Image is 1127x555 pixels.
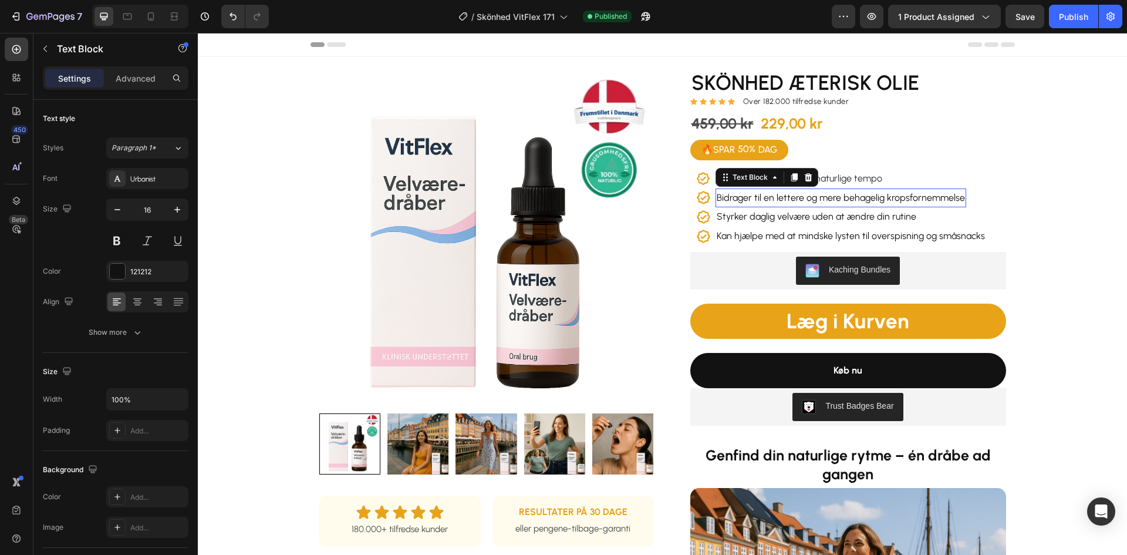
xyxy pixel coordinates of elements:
[589,273,712,304] strong: Læg i Kurven
[43,201,74,217] div: Size
[57,42,157,56] p: Text Block
[5,5,87,28] button: 7
[532,139,572,150] div: Text Block
[477,11,555,23] span: Skönhed VitFlex 171
[221,5,269,28] div: Undo/Redo
[130,492,185,503] div: Add...
[107,389,188,410] input: Auto
[1005,5,1044,28] button: Save
[11,125,28,134] div: 450
[130,523,185,533] div: Add...
[9,215,28,224] div: Beta
[89,327,143,338] div: Show more
[58,72,91,85] p: Settings
[492,271,808,306] button: <strong>Læg i Kurven</strong>&nbsp;
[604,367,618,381] img: CLDR_q6erfwCEAE=.png
[43,294,76,310] div: Align
[312,472,438,487] h2: RESULTATER PÅ 30 DAGE
[608,231,622,245] img: KachingBundles.png
[43,322,188,343] button: Show more
[562,80,626,102] div: 229,00 kr
[539,109,559,124] div: 50%
[106,137,188,159] button: Paragraph 1*
[595,11,627,22] span: Published
[313,488,437,504] p: eller pengene-tilbage-garanti
[508,413,793,450] strong: Genfind din naturlige rytme – én dråbe ad gangen
[43,492,61,502] div: Color
[43,522,63,533] div: Image
[77,9,82,23] p: 7
[517,136,686,156] div: Rich Text Editor. Editing area: main
[636,329,664,347] div: Køb nu
[1049,5,1098,28] button: Publish
[116,72,156,85] p: Advanced
[519,195,787,212] p: Kan hjælpe med at mindske lysten til overspisning og småsnacks
[631,231,693,243] div: Kaching Bundles
[43,364,74,380] div: Size
[43,266,61,277] div: Color
[130,426,185,436] div: Add...
[198,33,1127,555] iframe: Design area
[595,360,705,388] button: Trust Badges Bear
[112,143,156,153] span: Paragraph 1*
[43,425,70,436] div: Padding
[1087,497,1115,526] div: Open Intercom Messenger
[43,143,63,153] div: Styles
[43,462,100,478] div: Background
[519,157,767,174] p: Bidrager til en lettere og mere behagelig kropsfornemmelse
[43,394,62,405] div: Width
[1015,12,1035,22] span: Save
[598,224,702,252] button: Kaching Bundles
[559,109,581,125] div: DAG
[492,320,808,355] button: Køb nu
[471,11,474,23] span: /
[518,156,768,175] div: Rich Text Editor. Editing area: main
[898,11,974,23] span: 1 product assigned
[130,174,185,184] div: Urbanist
[888,5,1001,28] button: 1 product assigned
[502,109,539,125] div: 🔥SPAR
[130,267,185,277] div: 121212
[1059,11,1088,23] div: Publish
[519,176,718,193] p: Styrker daglig velvære uden at ændre din rutine
[492,39,808,62] h1: SKÖNHED æterisk olie
[545,63,652,75] p: Over 182.000 tilfredse kunder
[492,80,557,102] div: 459,00 kr
[627,367,696,379] div: Trust Badges Bear
[43,113,75,124] div: Text style
[43,173,58,184] div: Font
